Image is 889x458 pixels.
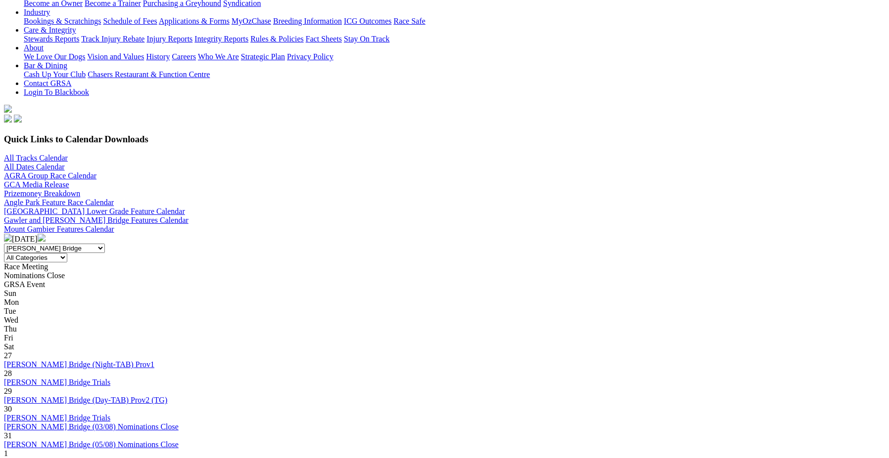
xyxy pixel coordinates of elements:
[287,52,333,61] a: Privacy Policy
[38,234,46,242] img: chevron-right-pager-white.svg
[24,43,44,52] a: About
[344,35,389,43] a: Stay On Track
[87,52,144,61] a: Vision and Values
[4,387,12,395] span: 29
[24,88,89,96] a: Login To Blackbook
[198,52,239,61] a: Who We Are
[4,189,80,198] a: Prizemoney Breakdown
[4,115,12,123] img: facebook.svg
[4,316,885,325] div: Wed
[103,17,157,25] a: Schedule of Fees
[250,35,304,43] a: Rules & Policies
[24,8,50,16] a: Industry
[4,440,179,449] a: [PERSON_NAME] Bridge (05/08) Nominations Close
[4,396,167,404] a: [PERSON_NAME] Bridge (Day-TAB) Prov2 (TG)
[4,154,68,162] a: All Tracks Calendar
[146,35,192,43] a: Injury Reports
[4,360,154,369] a: [PERSON_NAME] Bridge (Night-TAB) Prov1
[232,17,271,25] a: MyOzChase
[88,70,210,79] a: Chasers Restaurant & Function Centre
[24,52,885,61] div: About
[159,17,230,25] a: Applications & Forms
[4,163,65,171] a: All Dates Calendar
[4,369,12,377] span: 28
[4,351,12,360] span: 27
[4,234,885,244] div: [DATE]
[4,333,885,342] div: Fri
[172,52,196,61] a: Careers
[146,52,170,61] a: History
[4,431,12,440] span: 31
[24,70,885,79] div: Bar & Dining
[24,70,86,79] a: Cash Up Your Club
[24,26,76,34] a: Care & Integrity
[4,134,885,145] h3: Quick Links to Calendar Downloads
[4,307,885,316] div: Tue
[4,325,885,333] div: Thu
[24,52,85,61] a: We Love Our Dogs
[24,35,885,43] div: Care & Integrity
[24,79,71,87] a: Contact GRSA
[4,225,114,233] a: Mount Gambier Features Calendar
[24,35,79,43] a: Stewards Reports
[4,180,69,189] a: GCA Media Release
[4,171,96,180] a: AGRA Group Race Calendar
[4,405,12,413] span: 30
[4,271,885,280] div: Nominations Close
[4,207,185,215] a: [GEOGRAPHIC_DATA] Lower Grade Feature Calendar
[241,52,285,61] a: Strategic Plan
[24,17,101,25] a: Bookings & Scratchings
[24,17,885,26] div: Industry
[4,216,188,224] a: Gawler and [PERSON_NAME] Bridge Features Calendar
[14,115,22,123] img: twitter.svg
[4,298,885,307] div: Mon
[393,17,425,25] a: Race Safe
[4,422,179,431] a: [PERSON_NAME] Bridge (03/08) Nominations Close
[4,342,885,351] div: Sat
[4,449,8,458] span: 1
[4,414,110,422] a: [PERSON_NAME] Bridge Trials
[24,61,67,70] a: Bar & Dining
[81,35,144,43] a: Track Injury Rebate
[273,17,342,25] a: Breeding Information
[4,289,885,298] div: Sun
[4,234,12,242] img: chevron-left-pager-white.svg
[306,35,342,43] a: Fact Sheets
[4,198,114,207] a: Angle Park Feature Race Calendar
[4,105,12,113] img: logo-grsa-white.png
[344,17,391,25] a: ICG Outcomes
[4,262,885,271] div: Race Meeting
[4,280,885,289] div: GRSA Event
[4,378,110,386] a: [PERSON_NAME] Bridge Trials
[194,35,248,43] a: Integrity Reports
